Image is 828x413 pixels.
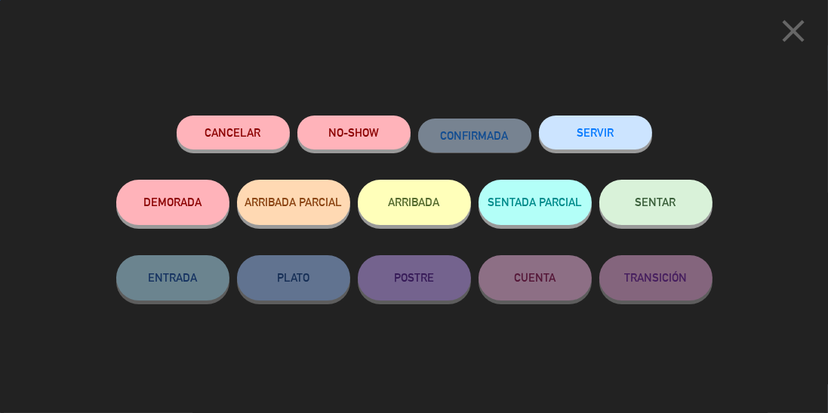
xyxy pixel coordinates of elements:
button: POSTRE [358,255,471,301]
button: close [770,11,817,56]
button: ENTRADA [116,255,229,301]
span: ARRIBADA PARCIAL [245,196,342,208]
button: PLATO [237,255,350,301]
button: SERVIR [539,116,652,149]
button: TRANSICIÓN [599,255,713,301]
button: Cancelar [177,116,290,149]
button: SENTADA PARCIAL [479,180,592,225]
button: NO-SHOW [297,116,411,149]
span: CONFIRMADA [441,129,509,142]
button: CONFIRMADA [418,119,531,153]
button: CUENTA [479,255,592,301]
button: SENTAR [599,180,713,225]
button: ARRIBADA [358,180,471,225]
button: DEMORADA [116,180,229,225]
i: close [774,12,812,50]
button: ARRIBADA PARCIAL [237,180,350,225]
span: SENTAR [636,196,676,208]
